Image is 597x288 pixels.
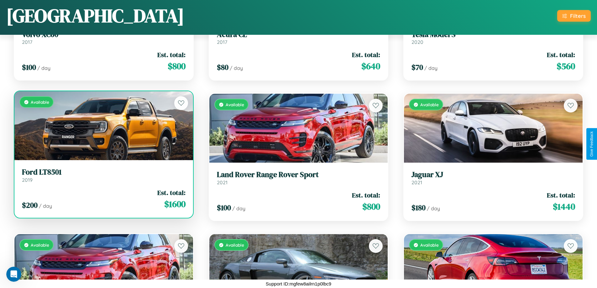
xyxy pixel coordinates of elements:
span: / day [424,65,437,71]
span: Est. total: [157,188,186,197]
h3: Jaguar XJ [411,170,575,179]
span: / day [232,205,245,212]
span: $ 100 [22,62,36,72]
a: Land Rover Range Rover Sport2021 [217,170,380,186]
h1: [GEOGRAPHIC_DATA] [6,3,184,29]
button: Filters [557,10,591,22]
span: $ 70 [411,62,423,72]
span: 2020 [411,39,423,45]
span: / day [37,65,50,71]
a: Volvo XC602017 [22,30,186,45]
span: / day [39,203,52,209]
span: Est. total: [547,191,575,200]
h3: Land Rover Range Rover Sport [217,170,380,179]
p: Support ID: mgfew8ailrn1p0lbc9 [266,280,331,288]
span: $ 800 [362,200,380,213]
span: Est. total: [352,50,380,59]
span: $ 560 [557,60,575,72]
span: $ 80 [217,62,228,72]
div: Give Feedback [589,131,594,157]
span: 2021 [217,179,228,186]
span: Available [226,102,244,107]
span: $ 640 [361,60,380,72]
a: Tesla Model S2020 [411,30,575,45]
span: Est. total: [157,50,186,59]
span: $ 1440 [553,200,575,213]
span: Est. total: [352,191,380,200]
span: $ 180 [411,202,426,213]
a: Jaguar XJ2021 [411,170,575,186]
span: Available [226,242,244,248]
span: $ 1600 [164,198,186,210]
span: 2021 [411,179,422,186]
span: 2019 [22,177,33,183]
span: Available [31,242,49,248]
span: / day [427,205,440,212]
span: Available [420,242,439,248]
span: Available [420,102,439,107]
span: $ 200 [22,200,38,210]
span: 2017 [22,39,32,45]
span: $ 100 [217,202,231,213]
span: Available [31,99,49,105]
h3: Ford LT8501 [22,168,186,177]
div: Filters [570,13,586,19]
span: / day [230,65,243,71]
span: Est. total: [547,50,575,59]
span: $ 800 [168,60,186,72]
iframe: Intercom live chat [6,267,21,282]
span: 2017 [217,39,227,45]
a: Acura CL2017 [217,30,380,45]
a: Ford LT85012019 [22,168,186,183]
